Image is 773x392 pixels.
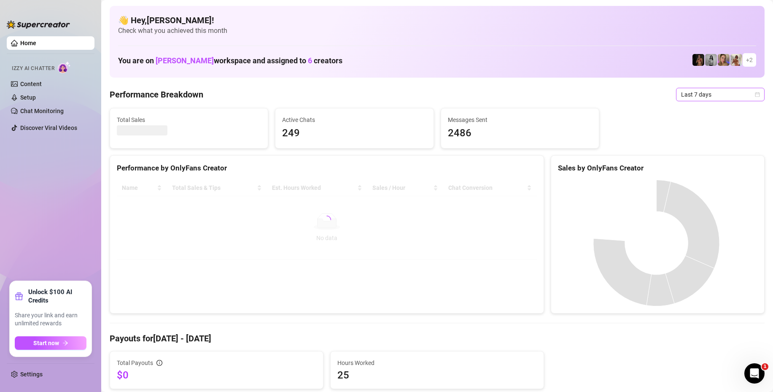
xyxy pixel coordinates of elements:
button: Start nowarrow-right [15,336,86,350]
span: Last 7 days [681,88,760,101]
span: Hours Worked [337,358,537,368]
span: Total Sales [117,115,261,124]
img: AI Chatter [58,61,71,73]
img: logo-BBDzfeDw.svg [7,20,70,29]
a: Setup [20,94,36,101]
a: Chat Monitoring [20,108,64,114]
span: calendar [755,92,760,97]
h4: Payouts for [DATE] - [DATE] [110,333,765,344]
div: Sales by OnlyFans Creator [558,162,757,174]
span: Active Chats [282,115,426,124]
a: Settings [20,371,43,378]
span: + 2 [746,55,753,65]
span: 249 [282,125,426,141]
span: loading [321,215,332,225]
span: Share your link and earn unlimited rewards [15,311,86,328]
span: Izzy AI Chatter [12,65,54,73]
img: Cherry [718,54,730,66]
a: Home [20,40,36,46]
span: Check what you achieved this month [118,26,756,35]
span: $0 [117,368,316,382]
span: gift [15,292,23,300]
span: 1 [762,363,768,370]
img: Green [730,54,742,66]
a: Content [20,81,42,87]
span: 25 [337,368,537,382]
span: info-circle [156,360,162,366]
h4: Performance Breakdown [110,89,203,100]
span: Messages Sent [448,115,592,124]
img: the_bohema [692,54,704,66]
img: A [705,54,717,66]
strong: Unlock $100 AI Credits [28,288,86,305]
iframe: Intercom live chat [744,363,765,384]
div: Performance by OnlyFans Creator [117,162,537,174]
span: Total Payouts [117,358,153,368]
span: Start now [33,340,59,346]
a: Discover Viral Videos [20,124,77,131]
span: arrow-right [62,340,68,346]
h1: You are on workspace and assigned to creators [118,56,342,65]
span: 2486 [448,125,592,141]
span: [PERSON_NAME] [156,56,214,65]
span: 6 [308,56,312,65]
h4: 👋 Hey, [PERSON_NAME] ! [118,14,756,26]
